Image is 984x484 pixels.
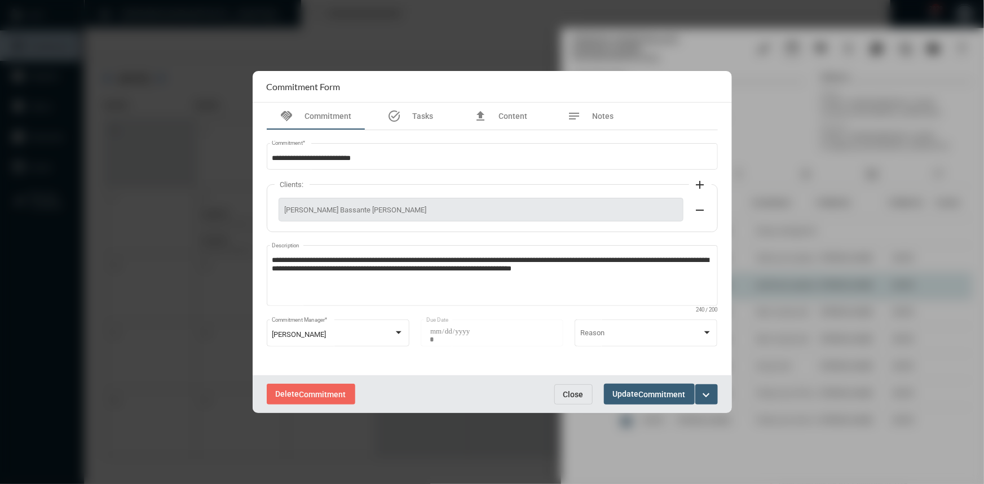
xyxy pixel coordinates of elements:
[498,112,527,121] span: Content
[299,390,346,399] span: Commitment
[474,109,487,123] mat-icon: file_upload
[267,384,355,405] button: DeleteCommitment
[305,112,352,121] span: Commitment
[568,109,581,123] mat-icon: notes
[604,384,695,405] button: UpdateCommitment
[272,330,326,339] span: [PERSON_NAME]
[276,389,346,398] span: Delete
[593,112,614,121] span: Notes
[285,206,677,214] span: [PERSON_NAME] Bassante [PERSON_NAME]
[696,307,718,313] mat-hint: 240 / 200
[387,109,401,123] mat-icon: task_alt
[267,81,341,92] h2: Commitment Form
[613,389,686,398] span: Update
[694,178,707,192] mat-icon: add
[694,203,707,217] mat-icon: remove
[412,112,433,121] span: Tasks
[554,384,593,405] button: Close
[700,388,713,402] mat-icon: expand_more
[639,390,686,399] span: Commitment
[275,180,310,189] label: Clients:
[280,109,294,123] mat-icon: handshake
[563,390,584,399] span: Close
